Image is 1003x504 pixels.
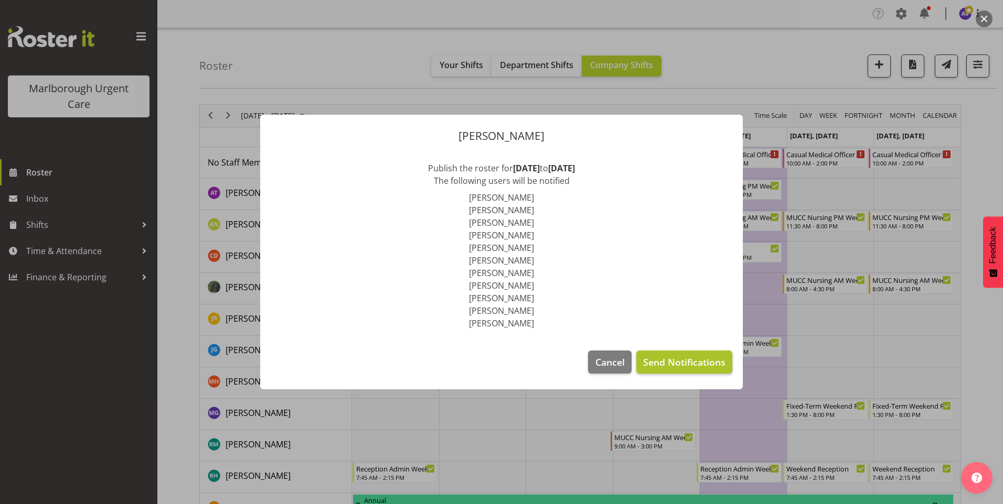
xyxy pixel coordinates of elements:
button: Cancel [588,350,631,374]
li: [PERSON_NAME] [271,242,732,254]
li: [PERSON_NAME] [271,191,732,204]
strong: [DATE] [513,162,540,174]
p: The following users will be notified [271,174,732,187]
li: [PERSON_NAME] [271,216,732,229]
li: [PERSON_NAME] [271,317,732,330]
p: Publish the roster for to [271,162,732,174]
li: [PERSON_NAME] [271,304,732,317]
li: [PERSON_NAME] [271,204,732,216]
li: [PERSON_NAME] [271,267,732,279]
li: [PERSON_NAME] [271,229,732,242]
span: Cancel [595,355,625,369]
strong: [DATE] [548,162,575,174]
span: Feedback [988,227,998,264]
button: Feedback - Show survey [983,216,1003,288]
img: help-xxl-2.png [972,473,982,483]
li: [PERSON_NAME] [271,292,732,304]
li: [PERSON_NAME] [271,254,732,267]
span: Send Notifications [643,355,725,369]
li: [PERSON_NAME] [271,279,732,292]
p: [PERSON_NAME] [271,130,732,141]
button: Send Notifications [636,350,732,374]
